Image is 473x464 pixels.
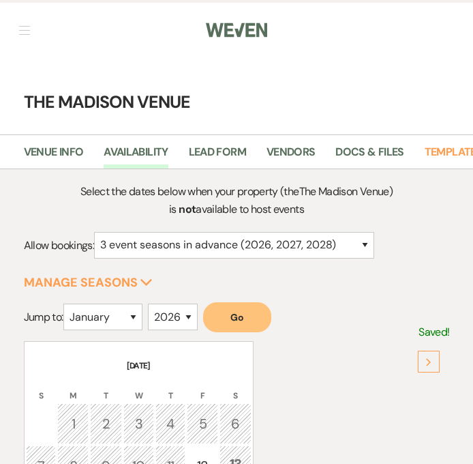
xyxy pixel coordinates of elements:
strong: not [179,202,196,216]
a: Docs & Files [335,143,403,169]
button: Go [203,302,271,332]
th: T [90,373,122,402]
div: 2 [97,414,115,434]
a: Availability [104,143,168,169]
img: Weven Logo [206,16,267,44]
div: 1 [65,414,81,434]
p: Select the dates below when your property (the The Madison Venue ) is available to host events [77,183,396,218]
th: M [57,373,89,402]
th: S [219,373,251,402]
a: Venue Info [24,143,84,169]
button: Manage Seasons [24,276,153,289]
a: Lead Form [189,143,246,169]
div: 6 [227,414,244,434]
div: 4 [163,414,179,434]
p: Saved! [418,323,449,341]
span: Allow bookings: [24,237,94,252]
th: F [187,373,218,402]
span: Jump to: [24,310,63,324]
a: Vendors [266,143,316,169]
div: 3 [131,414,147,434]
div: 5 [194,414,211,434]
th: W [123,373,154,402]
th: [DATE] [26,343,251,372]
th: T [155,373,186,402]
th: S [26,373,57,402]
